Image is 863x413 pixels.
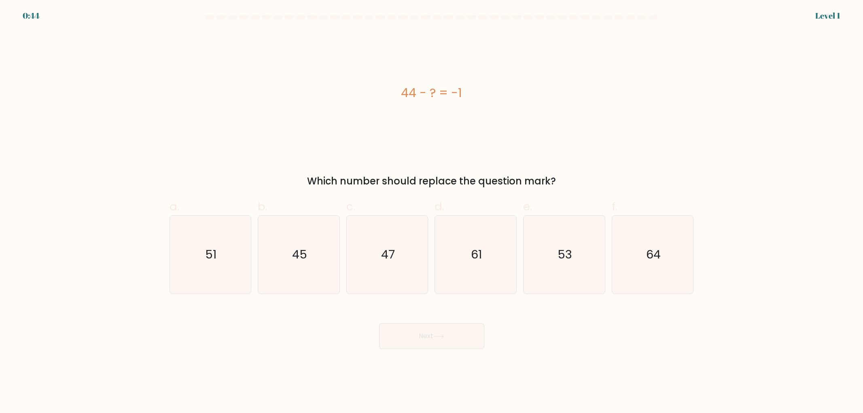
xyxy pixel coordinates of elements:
text: 53 [558,246,572,263]
span: a. [170,199,179,214]
text: 61 [471,246,482,263]
div: 0:44 [23,10,40,22]
div: 44 - ? = -1 [170,84,694,102]
text: 47 [381,246,395,263]
span: f. [612,199,617,214]
div: Which number should replace the question mark? [174,174,689,188]
text: 45 [292,246,307,263]
span: d. [435,199,444,214]
text: 64 [646,246,661,263]
text: 51 [206,246,217,263]
span: e. [523,199,532,214]
div: Level 1 [815,10,840,22]
span: c. [346,199,355,214]
button: Next [379,323,484,349]
span: b. [258,199,267,214]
